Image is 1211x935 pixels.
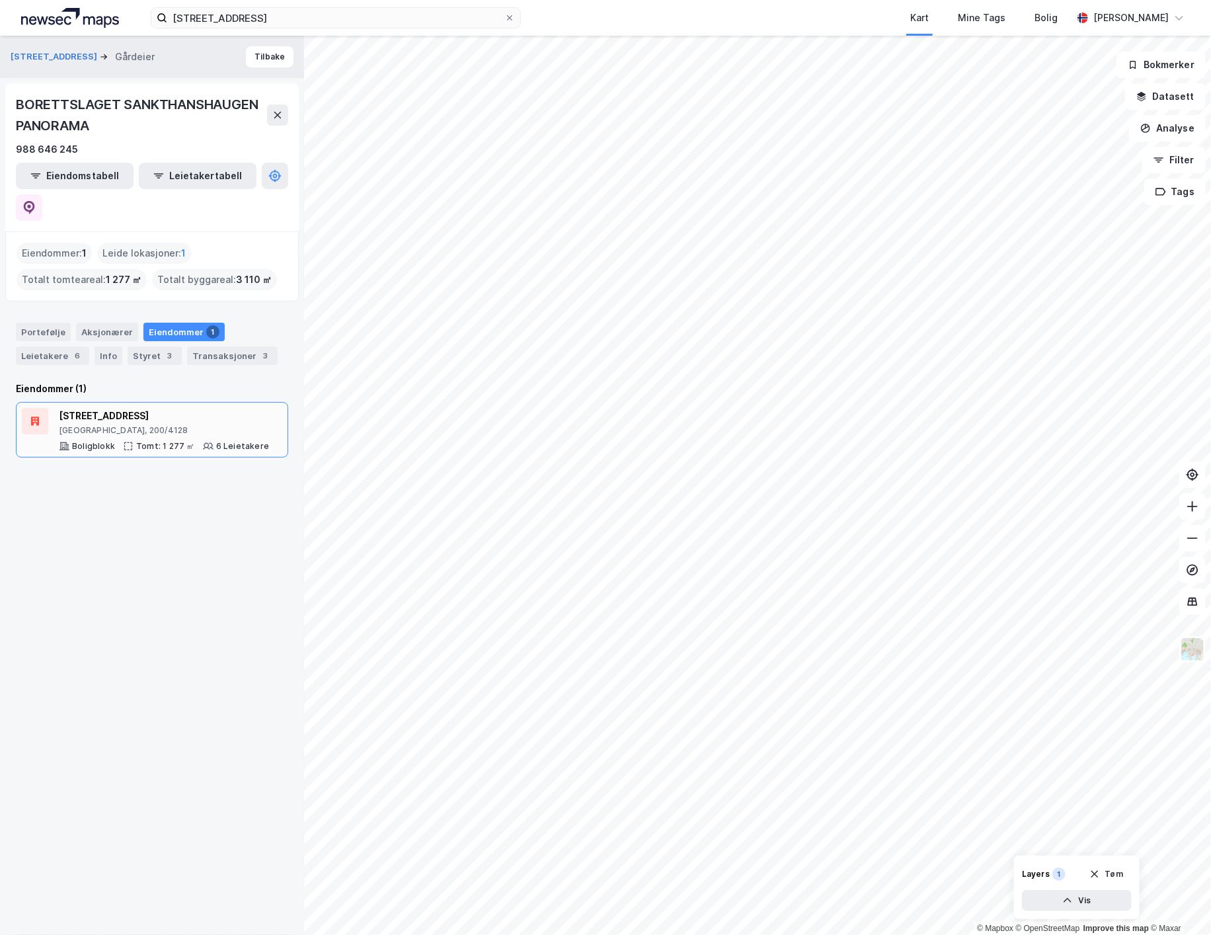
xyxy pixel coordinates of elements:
div: Gårdeier [115,49,155,65]
div: Styret [128,346,182,365]
div: 3 [163,349,176,362]
div: Totalt byggareal : [152,269,277,290]
div: Kart [910,10,929,26]
div: Transaksjoner [187,346,278,365]
div: Leietakere [16,346,89,365]
button: Tags [1144,179,1206,205]
button: Tilbake [246,46,293,67]
div: BORETTSLAGET SANKTHANSHAUGEN PANORAMA [16,94,267,136]
a: Improve this map [1083,924,1149,933]
div: Totalt tomteareal : [17,269,147,290]
button: Tøm [1081,864,1132,885]
div: [PERSON_NAME] [1093,10,1169,26]
input: Søk på adresse, matrikkel, gårdeiere, leietakere eller personer [167,8,504,28]
a: OpenStreetMap [1016,924,1080,933]
div: 1 [206,325,219,339]
button: Datasett [1125,83,1206,110]
div: Eiendommer (1) [16,381,288,397]
button: Vis [1022,890,1132,911]
div: [STREET_ADDRESS] [59,408,269,424]
span: 1 277 ㎡ [106,272,141,288]
div: 6 Leietakere [216,441,269,452]
button: Eiendomstabell [16,163,134,189]
span: 3 110 ㎡ [236,272,272,288]
div: 3 [259,349,272,362]
button: Bokmerker [1116,52,1206,78]
div: Boligblokk [72,441,115,452]
div: Eiendommer [143,323,225,341]
div: [GEOGRAPHIC_DATA], 200/4128 [59,425,269,436]
div: Tomt: 1 277 ㎡ [136,441,195,452]
div: 1 [1052,868,1066,881]
div: Mine Tags [958,10,1005,26]
button: Filter [1142,147,1206,173]
button: Analyse [1129,115,1206,142]
span: 1 [181,245,186,261]
span: 1 [82,245,87,261]
div: Bolig [1035,10,1058,26]
a: Mapbox [977,924,1013,933]
div: Info [95,346,122,365]
img: Z [1180,637,1205,662]
button: Leietakertabell [139,163,256,189]
div: Kontrollprogram for chat [1145,872,1211,935]
div: Eiendommer : [17,243,92,264]
div: 6 [71,349,84,362]
div: Portefølje [16,323,71,341]
div: Leide lokasjoner : [97,243,191,264]
button: [STREET_ADDRESS] [11,50,100,63]
img: logo.a4113a55bc3d86da70a041830d287a7e.svg [21,8,119,28]
div: 988 646 245 [16,142,78,157]
div: Layers [1022,869,1050,879]
div: Aksjonærer [76,323,138,341]
iframe: Chat Widget [1145,872,1211,935]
